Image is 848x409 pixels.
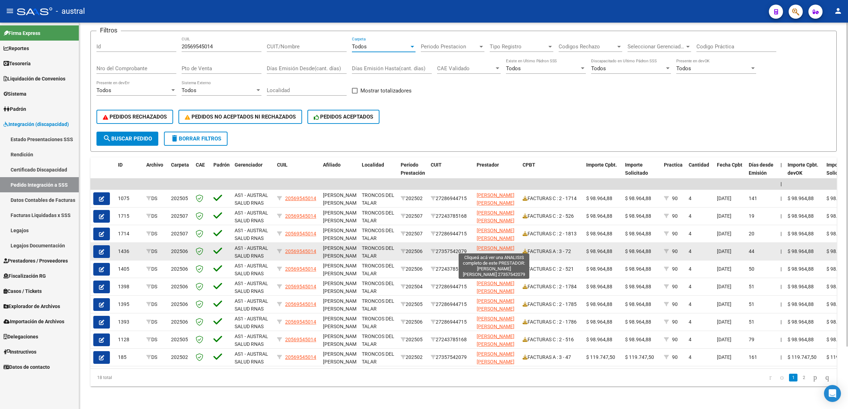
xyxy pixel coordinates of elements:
span: 4 [689,213,691,219]
span: [DATE] [717,301,731,307]
a: go to first page [766,374,775,381]
span: $ 98.964,88 [586,248,612,254]
span: 161 [749,354,757,360]
span: AS1 - AUSTRAL SALUD RNAS [235,351,268,365]
span: [PERSON_NAME] [PERSON_NAME] , - [323,351,361,373]
div: 1395 [118,300,141,308]
span: Firma Express [4,29,40,37]
span: 20569545014 [285,354,316,360]
span: 4 [689,196,691,201]
span: $ 98.964,88 [788,231,814,236]
button: PEDIDOS RECHAZADOS [96,110,173,124]
span: [PERSON_NAME] [PERSON_NAME] , - [323,210,361,232]
div: 1393 [118,318,141,326]
span: AS1 - AUSTRAL SALUD RNAS [235,298,268,312]
span: Carpeta [171,162,189,168]
span: [PERSON_NAME] [PERSON_NAME] , - [323,333,361,355]
span: 20569545014 [285,319,316,325]
span: TRONCOS DEL TALAR [362,245,394,259]
span: [PERSON_NAME] [PERSON_NAME] [477,210,514,224]
div: FACTURAS A : 3 - 72 [523,247,581,255]
span: TRONCOS DEL TALAR [362,210,394,224]
span: CUIT [431,162,442,168]
span: 90 [672,284,678,289]
a: go to previous page [777,374,787,381]
span: AS1 - AUSTRAL SALUD RNAS [235,263,268,277]
span: [DATE] [717,266,731,272]
div: 1405 [118,265,141,273]
span: PEDIDOS ACEPTADOS [314,114,373,120]
span: 90 [672,248,678,254]
span: 50 [749,266,754,272]
span: [PERSON_NAME] [PERSON_NAME] , - [323,281,361,302]
span: Periodo Prestacion [421,43,478,50]
span: Liquidación de Convenios [4,75,65,83]
span: $ 98.964,88 [625,301,651,307]
datatable-header-cell: CUIL [274,157,320,188]
span: $ 98.964,88 [586,213,612,219]
button: PEDIDOS NO ACEPTADOS NI RECHAZADOS [178,110,302,124]
datatable-header-cell: Carpeta [168,157,193,188]
span: PEDIDOS RECHAZADOS [103,114,167,120]
span: ID [118,162,123,168]
span: $ 98.964,88 [586,319,612,325]
span: CPBT [523,162,535,168]
div: 1398 [118,283,141,291]
mat-icon: delete [170,134,179,143]
div: FACTURAS C : 2 - 1784 [523,283,581,291]
span: 20569545014 [285,248,316,254]
div: 202504 [401,283,425,291]
div: 18 total [90,369,238,386]
span: Importe Cpbt. devOK [788,162,818,176]
span: 202506 [171,266,188,272]
span: 90 [672,301,678,307]
span: AS1 - AUSTRAL SALUD RNAS [235,245,268,259]
span: AS1 - AUSTRAL SALUD RNAS [235,316,268,330]
span: Archivo [146,162,163,168]
span: $ 98.964,88 [788,337,814,342]
span: | [781,319,782,325]
a: go to next page [810,374,820,381]
span: TRONCOS DEL TALAR [362,228,394,241]
span: 202507 [171,231,188,236]
span: [PERSON_NAME] [PERSON_NAME] [477,351,514,365]
span: Todos [182,87,196,94]
datatable-header-cell: Fecha Cpbt [714,157,746,188]
span: Tipo Registro [490,43,547,50]
div: 202505 [401,300,425,308]
div: 202507 [401,212,425,220]
span: 4 [689,284,691,289]
span: 4 [689,301,691,307]
span: Todos [591,65,606,72]
mat-icon: search [103,134,111,143]
div: 1075 [118,194,141,203]
span: Prestador [477,162,499,168]
button: PEDIDOS ACEPTADOS [307,110,380,124]
span: [DATE] [717,319,731,325]
span: 51 [749,301,754,307]
div: 1715 [118,212,141,220]
span: TRONCOS DEL TALAR [362,263,394,277]
span: 20569545014 [285,301,316,307]
span: $ 98.964,88 [586,337,612,342]
span: Importación de Archivos [4,318,64,325]
span: [DATE] [717,354,731,360]
mat-icon: menu [6,7,14,15]
span: $ 98.964,88 [625,337,651,342]
span: 51 [749,319,754,325]
span: 20569545014 [285,213,316,219]
datatable-header-cell: Días desde Emisión [746,157,778,188]
datatable-header-cell: Importe Solicitado [622,157,661,188]
span: $ 98.964,88 [625,284,651,289]
span: $ 98.964,88 [788,284,814,289]
span: Tesorería [4,60,31,67]
span: TRONCOS DEL TALAR [362,316,394,330]
h3: Filtros [96,25,121,35]
span: Todos [352,43,367,50]
span: 20569545014 [285,266,316,272]
datatable-header-cell: ID [115,157,143,188]
div: 185 [118,353,141,361]
span: Días desde Emisión [749,162,773,176]
div: FACTURAS C : 2 - 1785 [523,300,581,308]
span: [PERSON_NAME] [PERSON_NAME] , - [323,245,361,267]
